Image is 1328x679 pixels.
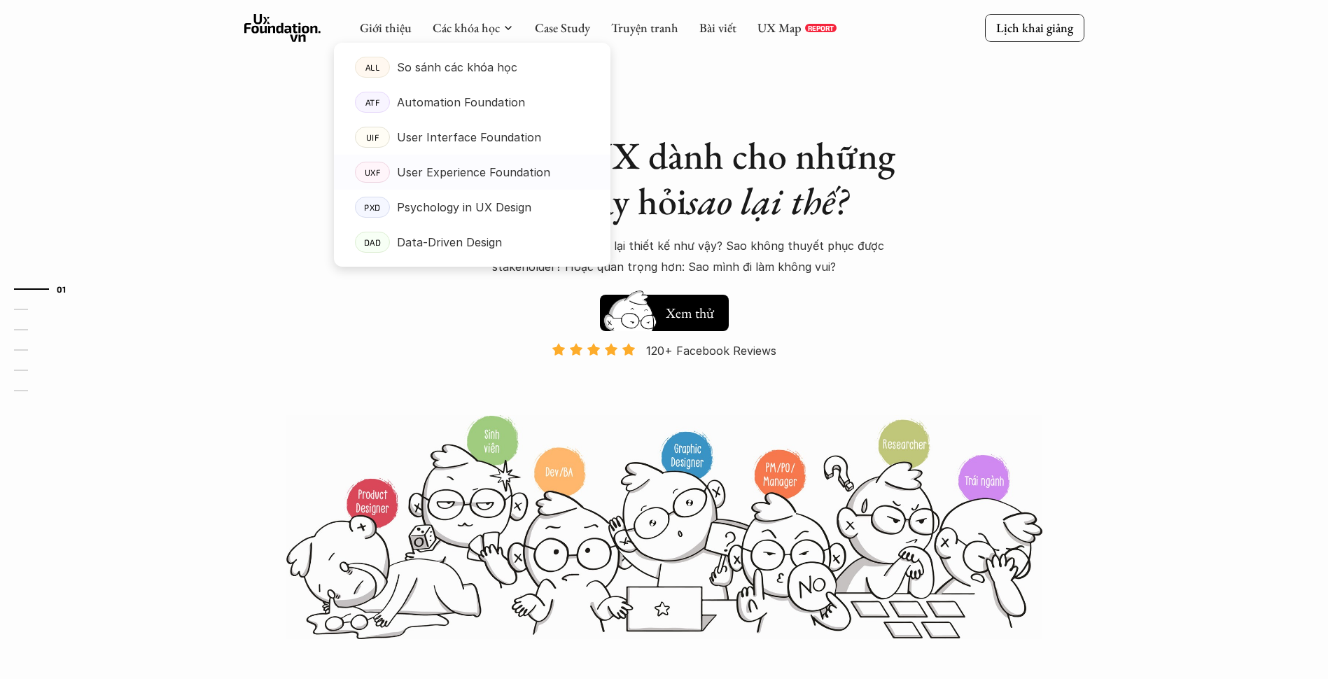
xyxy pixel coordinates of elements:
h1: Khóa học UX dành cho những người hay hỏi [419,133,909,224]
a: Các khóa học [433,20,500,36]
a: 120+ Facebook Reviews [540,342,789,413]
strong: 01 [57,283,67,293]
p: Automation Foundation [397,92,525,113]
p: Sao lại làm tính năng này? Sao lại thiết kế như vậy? Sao không thuyết phục được stakeholder? Hoặc... [419,235,909,278]
a: Xem thử [600,288,729,331]
a: Giới thiệu [360,20,412,36]
p: User Interface Foundation [397,127,541,148]
em: sao lại thế? [687,176,848,225]
a: UX Map [757,20,802,36]
a: DADData-Driven Design [334,225,610,260]
a: Truyện tranh [611,20,678,36]
p: UXF [364,167,380,177]
a: UIFUser Interface Foundation [334,120,610,155]
p: ALL [365,62,379,72]
a: Bài viết [699,20,736,36]
a: ATFAutomation Foundation [334,85,610,120]
p: DAD [363,237,381,247]
p: Data-Driven Design [397,232,502,253]
a: PXDPsychology in UX Design [334,190,610,225]
a: Case Study [535,20,590,36]
p: UIF [365,132,379,142]
p: PXD [364,202,381,212]
p: Psychology in UX Design [397,197,531,218]
a: 01 [14,281,81,297]
h5: Xem thử [666,303,718,323]
p: User Experience Foundation [397,162,550,183]
a: REPORT [805,24,837,32]
a: UXFUser Experience Foundation [334,155,610,190]
a: ALLSo sánh các khóa học [334,50,610,85]
p: ATF [365,97,379,107]
p: So sánh các khóa học [397,57,517,78]
p: 120+ Facebook Reviews [646,340,776,361]
p: Lịch khai giảng [996,20,1073,36]
p: REPORT [808,24,834,32]
a: Lịch khai giảng [985,14,1084,41]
